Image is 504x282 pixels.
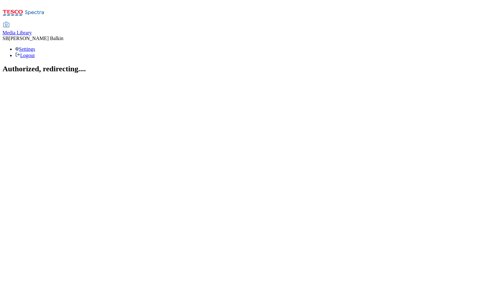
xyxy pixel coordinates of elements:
a: Media Library [3,22,32,36]
a: Logout [15,53,35,58]
span: [PERSON_NAME] Balkin [9,36,64,41]
h2: Authorized, redirecting.... [3,65,501,73]
span: SB [3,36,9,41]
span: Media Library [3,30,32,35]
a: Settings [15,46,35,52]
